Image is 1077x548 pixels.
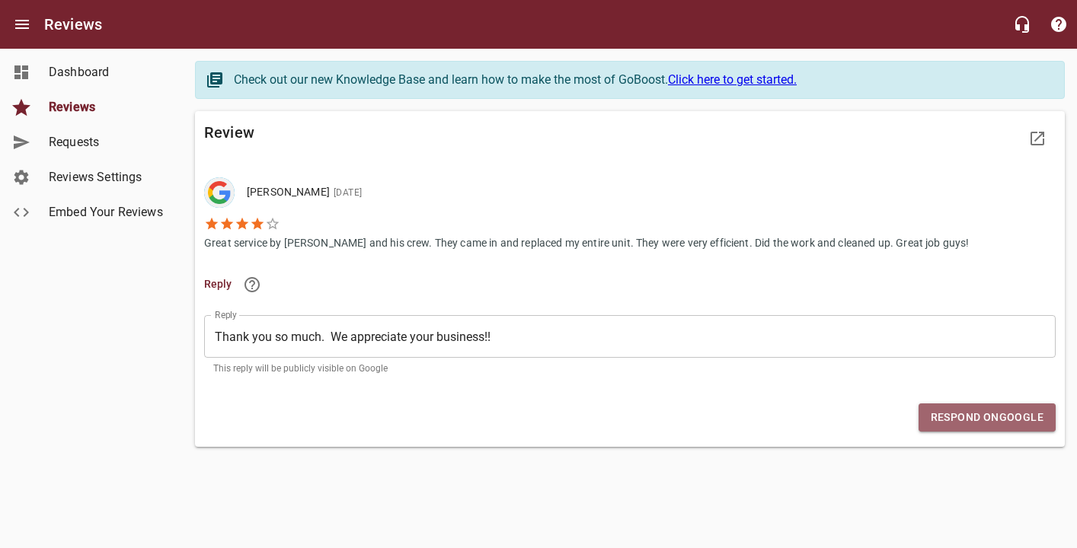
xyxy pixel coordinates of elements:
h6: Review [204,120,630,145]
button: Live Chat [1004,6,1040,43]
span: [DATE] [330,187,362,198]
button: Respond onGoogle [919,403,1056,432]
button: Support Portal [1040,6,1077,43]
button: Open drawer [4,6,40,43]
p: [PERSON_NAME] [247,184,957,201]
p: Great service by [PERSON_NAME] and his crew. They came in and replaced my entire unit. They were ... [204,231,970,251]
li: Reply [204,266,1056,303]
span: Dashboard [49,63,165,81]
span: Reviews Settings [49,168,165,186]
img: google-dark.png [204,177,235,208]
div: Google [204,177,235,208]
textarea: Thank you so much. We appreciate your business!! [215,330,1045,344]
span: Reviews [49,98,165,116]
div: Check out our new Knowledge Base and learn how to make the most of GoBoost. [234,71,1049,89]
span: Respond on Google [931,408,1043,427]
a: Click here to get started. [668,72,797,87]
a: Learn more about responding to reviews [234,266,270,303]
span: Embed Your Reviews [49,203,165,221]
p: This reply will be publicly visible on Google [213,364,1047,373]
h6: Reviews [44,12,102,37]
span: Requests [49,133,165,151]
a: View Review Site [1019,120,1056,157]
